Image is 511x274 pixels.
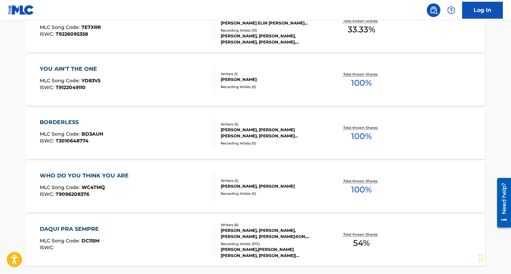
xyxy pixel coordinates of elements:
img: MLC Logo [8,5,34,15]
p: Total Known Shares: [343,72,380,77]
span: 100 % [351,77,372,89]
a: Public Search [427,3,440,17]
div: Recording Artists ( 13 ) [221,28,323,33]
div: [PERSON_NAME], [PERSON_NAME], [PERSON_NAME], [PERSON_NAME]:SON, [PERSON_NAME] [PERSON_NAME], [PER... [221,227,323,240]
div: Recording Artists ( 0 ) [221,84,323,89]
div: YOU AIN'T THE ONE [40,65,101,73]
a: YOU AIN'T THE ONEMLC Song Code:YD83V5ISWC:T9122049110Writers (1)[PERSON_NAME]Recording Artists (0... [26,55,485,106]
a: DAQUI PRA SEMPREMLC Song Code:DC115MISWC:Writers (6)[PERSON_NAME], [PERSON_NAME], [PERSON_NAME], ... [26,215,485,266]
p: Total Known Shares: [343,178,380,184]
span: MLC Song Code : [40,238,81,244]
iframe: Chat Widget [477,241,511,274]
span: 33.33 % [348,23,375,36]
span: YD83V5 [81,78,101,84]
div: Recording Artists ( 0 ) [221,191,323,196]
div: [PERSON_NAME],[PERSON_NAME] [PERSON_NAME], [PERSON_NAME]|[PERSON_NAME], [PERSON_NAME], LA ÚNICA T... [221,246,323,259]
span: 7E7XRR [81,24,101,30]
div: [PERSON_NAME], [PERSON_NAME], [PERSON_NAME], [PERSON_NAME], [PERSON_NAME] [221,33,323,45]
div: Writers ( 2 ) [221,178,323,183]
div: [PERSON_NAME], [PERSON_NAME] [221,183,323,189]
span: MLC Song Code : [40,184,81,190]
span: BD3AUH [81,131,103,137]
span: T9096208376 [56,191,89,197]
span: 100 % [351,130,372,142]
div: Recording Artists ( 0 ) [221,141,323,146]
div: [PERSON_NAME] [221,76,323,83]
div: [PERSON_NAME], [PERSON_NAME] [PERSON_NAME], [PERSON_NAME] [PERSON_NAME] [221,127,323,139]
a: Log In [462,2,503,19]
div: Writers ( 3 ) [221,122,323,127]
div: DAQUI PRA SEMPRE [40,225,102,233]
img: search [430,6,438,14]
a: '71 CHARGERMLC Song Code:7E7XRRISWC:T9226095358Writers (3)[PERSON_NAME], [PERSON_NAME], [PERSON_N... [26,1,485,52]
div: BORDERLESS [40,118,103,126]
a: BORDERLESSMLC Song Code:BD3AUHISWC:T3010648774Writers (3)[PERSON_NAME], [PERSON_NAME] [PERSON_NAM... [26,108,485,159]
p: Total Known Shares: [343,18,380,23]
span: T9226095358 [56,31,88,37]
div: Drag [479,248,483,269]
span: T3010648774 [56,138,89,144]
div: WHO DO YOU THINK YOU ARE [40,172,132,180]
span: WC4TMQ [81,184,105,190]
span: MLC Song Code : [40,78,81,84]
div: Help [444,3,458,17]
p: Total Known Shares: [343,125,380,130]
p: Total Known Shares: [343,232,380,237]
span: 100 % [351,184,372,196]
span: 54 % [353,237,370,249]
div: Writers ( 6 ) [221,222,323,227]
span: DC115M [81,238,99,244]
div: Recording Artists ( 372 ) [221,241,323,246]
span: T9122049110 [56,84,86,90]
span: ISWC : [40,191,56,197]
span: ISWC : [40,31,56,37]
span: MLC Song Code : [40,24,81,30]
div: Writers ( 1 ) [221,71,323,76]
a: WHO DO YOU THINK YOU AREMLC Song Code:WC4TMQISWC:T9096208376Writers (2)[PERSON_NAME], [PERSON_NAM... [26,161,485,212]
iframe: Resource Center [492,175,511,230]
span: ISWC : [40,138,56,144]
span: MLC Song Code : [40,131,81,137]
span: ISWC : [40,84,56,90]
img: help [447,6,455,14]
span: ISWC : [40,244,56,251]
